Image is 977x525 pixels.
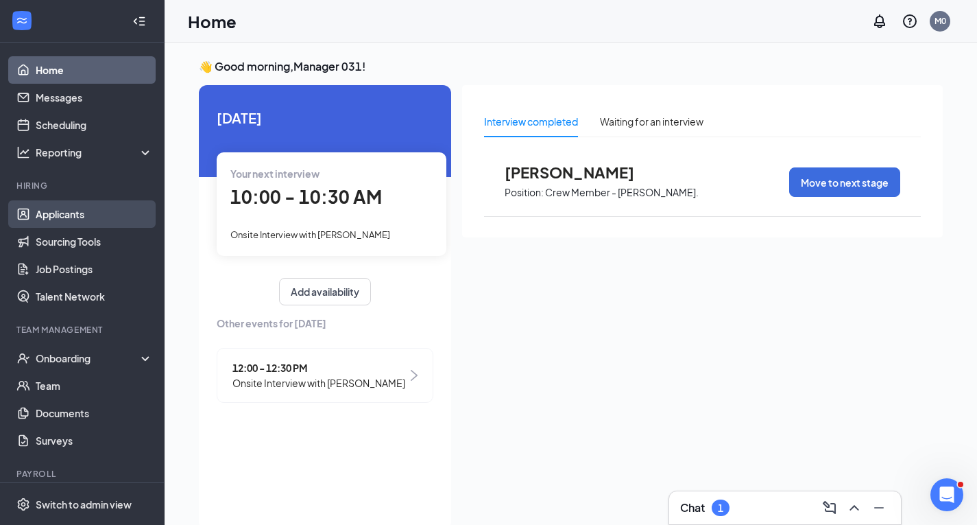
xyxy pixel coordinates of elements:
[15,14,29,27] svg: WorkstreamLogo
[868,497,890,519] button: Minimize
[16,324,150,336] div: Team Management
[16,145,30,159] svg: Analysis
[545,186,699,199] p: Crew Member - [PERSON_NAME].
[279,278,371,305] button: Add availability
[36,228,153,255] a: Sourcing Tools
[36,283,153,310] a: Talent Network
[934,15,946,27] div: M0
[902,13,918,30] svg: QuestionInfo
[230,229,390,240] span: Onsite Interview with [PERSON_NAME]
[846,500,863,516] svg: ChevronUp
[36,498,132,511] div: Switch to admin view
[36,56,153,84] a: Home
[821,500,838,516] svg: ComposeMessage
[505,186,544,199] p: Position:
[217,107,433,128] span: [DATE]
[16,180,150,191] div: Hiring
[36,255,153,283] a: Job Postings
[484,114,578,129] div: Interview completed
[232,360,405,375] span: 12:00 - 12:30 PM
[36,372,153,399] a: Team
[36,200,153,228] a: Applicants
[16,351,30,365] svg: UserCheck
[36,427,153,454] a: Surveys
[930,478,963,511] iframe: Intercom live chat
[36,399,153,427] a: Documents
[232,375,405,390] span: Onsite Interview with [PERSON_NAME]
[230,185,382,208] span: 10:00 - 10:30 AM
[871,500,887,516] svg: Minimize
[718,502,723,514] div: 1
[16,498,30,511] svg: Settings
[16,468,150,480] div: Payroll
[789,167,900,197] button: Move to next stage
[600,114,703,129] div: Waiting for an interview
[36,84,153,111] a: Messages
[217,316,433,331] span: Other events for [DATE]
[199,59,943,74] h3: 👋 Good morning, Manager 031 !
[230,167,319,180] span: Your next interview
[680,500,705,515] h3: Chat
[505,163,655,181] span: [PERSON_NAME]
[132,14,146,28] svg: Collapse
[36,111,153,139] a: Scheduling
[843,497,865,519] button: ChevronUp
[188,10,237,33] h1: Home
[819,497,841,519] button: ComposeMessage
[36,145,154,159] div: Reporting
[871,13,888,30] svg: Notifications
[36,351,141,365] div: Onboarding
